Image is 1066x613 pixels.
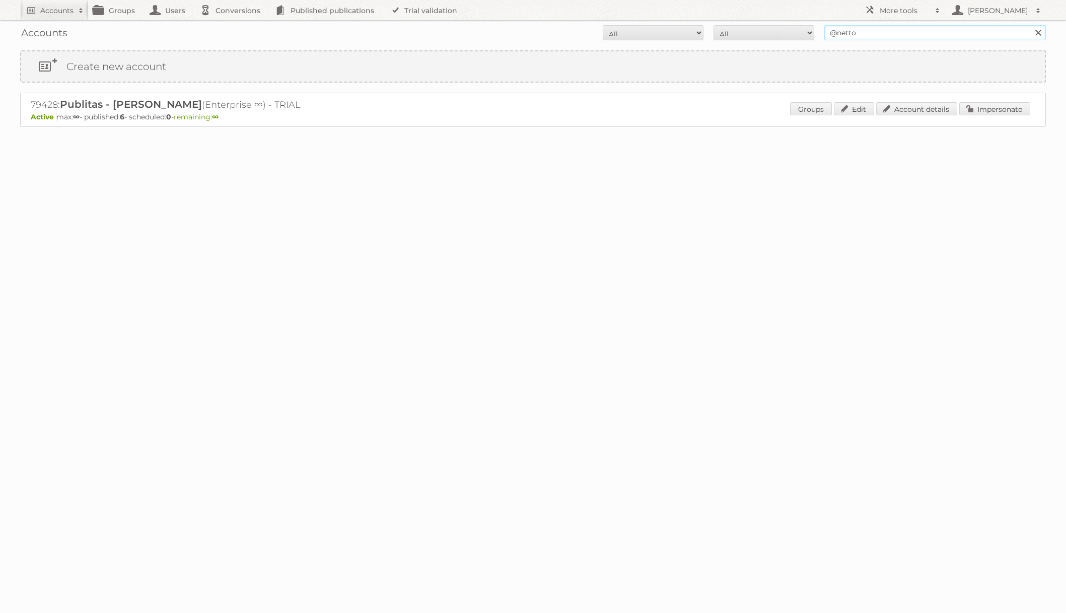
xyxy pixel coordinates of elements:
[212,112,219,121] strong: ∞
[959,102,1030,115] a: Impersonate
[21,51,1045,82] a: Create new account
[31,98,383,111] h2: 79428: (Enterprise ∞) - TRIAL
[31,112,56,121] span: Active
[120,112,124,121] strong: 6
[73,112,80,121] strong: ∞
[174,112,219,121] span: remaining:
[965,6,1031,16] h2: [PERSON_NAME]
[876,102,957,115] a: Account details
[60,98,202,110] span: Publitas - [PERSON_NAME]
[834,102,874,115] a: Edit
[166,112,171,121] strong: 0
[31,112,1035,121] p: max: - published: - scheduled: -
[40,6,74,16] h2: Accounts
[880,6,930,16] h2: More tools
[790,102,832,115] a: Groups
